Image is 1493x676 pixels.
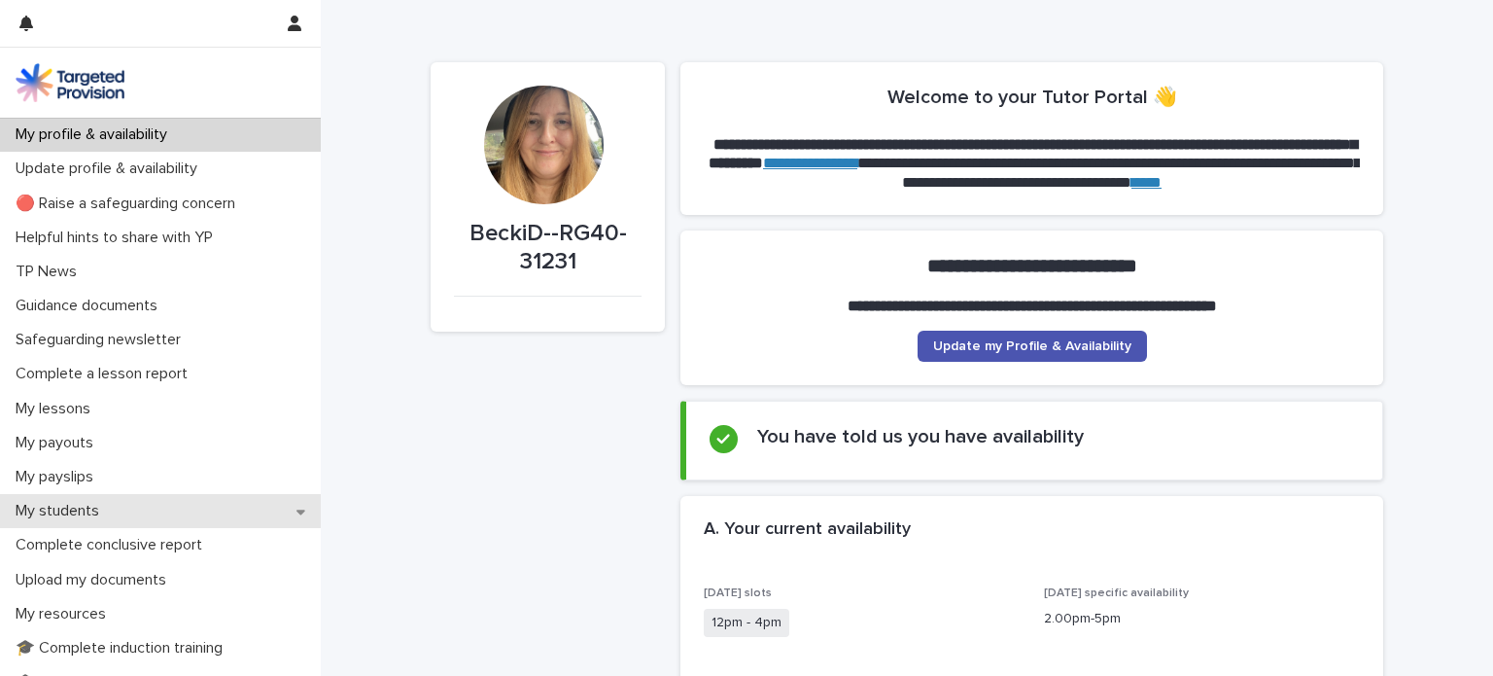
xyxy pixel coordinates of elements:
p: BeckiD--RG40-31231 [454,220,642,276]
a: Update my Profile & Availability [918,331,1147,362]
span: Update my Profile & Availability [933,339,1131,353]
p: Update profile & availability [8,160,213,178]
p: Complete conclusive report [8,536,218,554]
p: My students [8,502,115,520]
p: 2.00pm-5pm [1044,609,1361,629]
p: 🎓 Complete induction training [8,639,238,658]
p: My payouts [8,434,109,452]
p: My resources [8,605,122,623]
p: Upload my documents [8,571,182,589]
p: Complete a lesson report [8,365,203,383]
span: 12pm - 4pm [704,609,789,637]
p: 🔴 Raise a safeguarding concern [8,195,251,213]
h2: A. Your current availability [704,519,911,541]
h2: Welcome to your Tutor Portal 👋 [887,86,1177,109]
p: Safeguarding newsletter [8,331,196,349]
p: My profile & availability [8,125,183,144]
p: TP News [8,263,92,281]
span: [DATE] slots [704,587,772,599]
p: My lessons [8,400,106,418]
p: My payslips [8,468,109,486]
p: Helpful hints to share with YP [8,229,228,247]
img: M5nRWzHhSzIhMunXDL62 [16,63,124,102]
h2: You have told us you have availability [757,425,1084,448]
span: [DATE] specific availability [1044,587,1189,599]
p: Guidance documents [8,297,173,315]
